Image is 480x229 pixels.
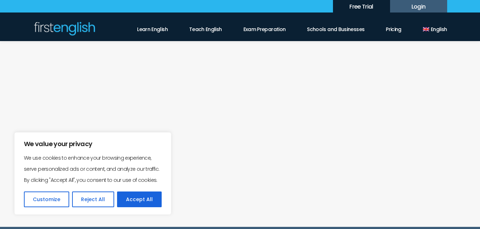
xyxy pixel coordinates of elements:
[386,21,401,33] a: Pricing
[243,21,286,33] a: Exam Preparation
[24,140,162,148] p: We value your privacy
[24,153,162,186] p: We use cookies to enhance your browsing experience, serve personalized ads or content, and analyz...
[307,21,364,33] a: Schools and Businesses
[137,21,168,33] a: Learn English
[431,26,447,33] span: English
[117,191,162,207] button: Accept All
[72,191,114,207] button: Reject All
[189,21,222,33] a: Teach English
[24,191,69,207] button: Customize
[423,21,447,33] a: English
